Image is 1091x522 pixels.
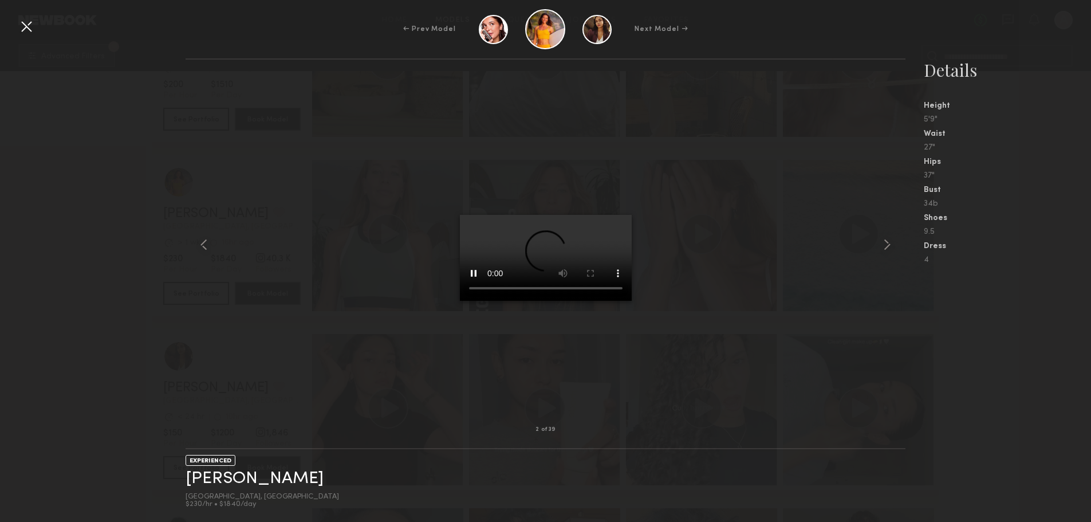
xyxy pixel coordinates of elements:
div: 2 of 39 [535,427,556,433]
div: Next Model → [635,24,688,34]
div: Waist [924,130,1091,138]
div: Details [924,58,1091,81]
div: 5'9" [924,116,1091,124]
div: [GEOGRAPHIC_DATA], [GEOGRAPHIC_DATA] [186,493,339,501]
div: ← Prev Model [403,24,456,34]
div: Height [924,102,1091,110]
div: 37" [924,172,1091,180]
div: Bust [924,186,1091,194]
div: $230/hr • $1840/day [186,501,339,508]
div: EXPERIENCED [186,455,235,466]
div: 9.5 [924,228,1091,236]
div: 4 [924,256,1091,264]
div: Hips [924,158,1091,166]
div: Shoes [924,214,1091,222]
div: Dress [924,242,1091,250]
div: 27" [924,144,1091,152]
div: 34b [924,200,1091,208]
a: [PERSON_NAME] [186,470,324,488]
